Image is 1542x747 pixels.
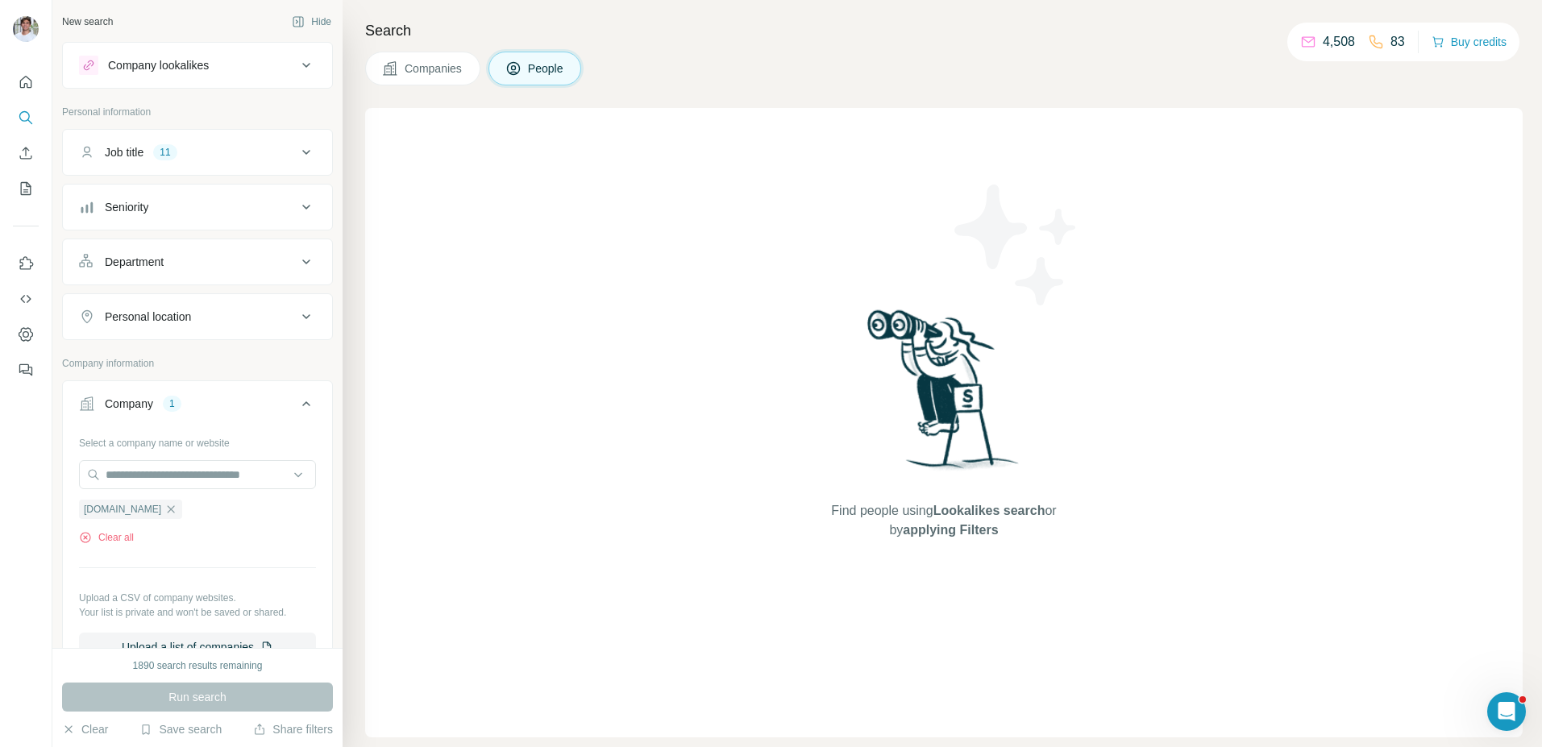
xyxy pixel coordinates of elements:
div: Select a company name or website [79,430,316,450]
span: Find people using or by [815,501,1073,540]
button: Quick start [13,68,39,97]
button: Hide [281,10,343,34]
span: applying Filters [903,523,998,537]
p: 83 [1390,32,1405,52]
iframe: Intercom live chat [1487,692,1526,731]
img: Surfe Illustration - Woman searching with binoculars [860,305,1028,485]
div: Seniority [105,199,148,215]
button: Seniority [63,188,332,226]
div: 11 [153,145,177,160]
div: New search [62,15,113,29]
p: Company information [62,356,333,371]
span: Lookalikes search [933,504,1045,517]
button: Clear all [79,530,134,545]
img: Surfe Illustration - Stars [944,172,1089,317]
span: Companies [405,60,463,77]
button: Job title11 [63,133,332,172]
button: Enrich CSV [13,139,39,168]
div: Company [105,396,153,412]
button: Share filters [253,721,333,737]
div: 1 [163,396,181,411]
span: People [528,60,565,77]
img: Avatar [13,16,39,42]
button: Department [63,243,332,281]
button: Search [13,103,39,132]
button: Buy credits [1432,31,1507,53]
button: Company lookalikes [63,46,332,85]
button: Use Surfe API [13,284,39,313]
button: My lists [13,174,39,203]
button: Feedback [13,355,39,384]
button: Personal location [63,297,332,336]
button: Save search [139,721,222,737]
button: Dashboard [13,320,39,349]
button: Upload a list of companies [79,633,316,662]
h4: Search [365,19,1523,42]
div: Company lookalikes [108,57,209,73]
p: Personal information [62,105,333,119]
div: Personal location [105,309,191,325]
div: 1890 search results remaining [133,658,263,673]
div: Job title [105,144,143,160]
span: [DOMAIN_NAME] [84,502,161,517]
p: Your list is private and won't be saved or shared. [79,605,316,620]
div: Department [105,254,164,270]
p: Upload a CSV of company websites. [79,591,316,605]
button: Use Surfe on LinkedIn [13,249,39,278]
button: Clear [62,721,108,737]
button: Company1 [63,384,332,430]
p: 4,508 [1323,32,1355,52]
